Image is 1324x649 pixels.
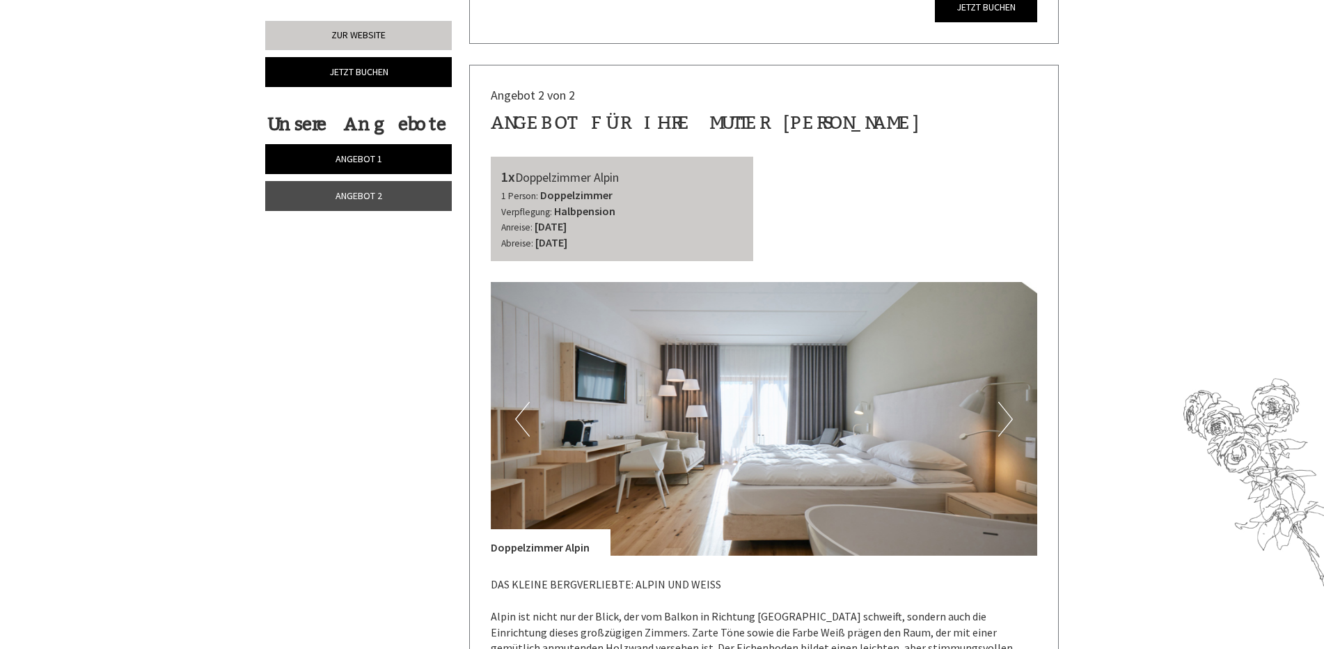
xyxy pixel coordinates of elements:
[265,21,452,50] a: Zur Website
[501,168,515,185] b: 1x
[515,402,530,437] button: Previous
[491,110,922,136] div: ANGEBOT FÜR ihre mutter [PERSON_NAME]
[501,237,533,249] small: Abreise:
[554,204,615,218] b: Halbpension
[998,402,1013,437] button: Next
[501,167,743,187] div: Doppelzimmer Alpin
[535,235,567,249] b: [DATE]
[336,189,382,202] span: Angebot 2
[265,111,448,137] div: Unsere Angebote
[336,153,382,165] span: Angebot 1
[501,206,552,218] small: Verpflegung:
[265,57,452,87] a: Jetzt buchen
[535,219,567,233] b: [DATE]
[501,190,538,202] small: 1 Person:
[501,221,533,233] small: Anreise:
[491,529,610,556] div: Doppelzimmer Alpin
[491,87,575,103] span: Angebot 2 von 2
[540,188,613,202] b: Doppelzimmer
[491,282,1038,556] img: image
